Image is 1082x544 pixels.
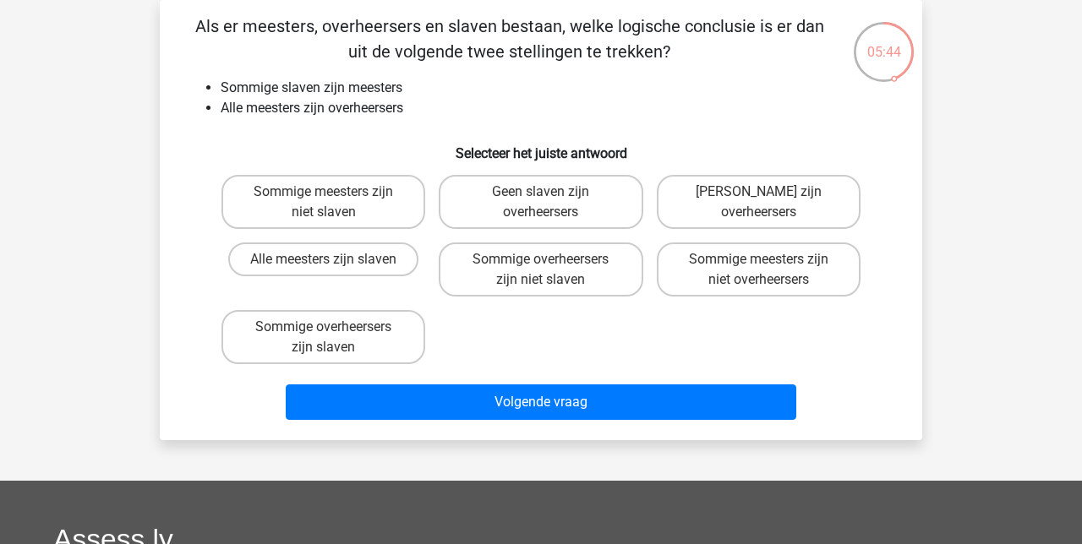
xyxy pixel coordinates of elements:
[657,175,861,229] label: [PERSON_NAME] zijn overheersers
[228,242,418,276] label: Alle meesters zijn slaven
[439,242,642,296] label: Sommige overheersers zijn niet slaven
[221,175,425,229] label: Sommige meesters zijn niet slaven
[187,132,895,161] h6: Selecteer het juiste antwoord
[657,242,861,296] label: Sommige meesters zijn niet overheersers
[221,98,895,118] li: Alle meesters zijn overheersers
[852,20,915,63] div: 05:44
[187,14,832,64] p: Als er meesters, overheersers en slaven bestaan, welke logische conclusie is er dan uit de volgen...
[221,78,895,98] li: Sommige slaven zijn meesters
[286,384,797,420] button: Volgende vraag
[221,310,425,364] label: Sommige overheersers zijn slaven
[439,175,642,229] label: Geen slaven zijn overheersers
